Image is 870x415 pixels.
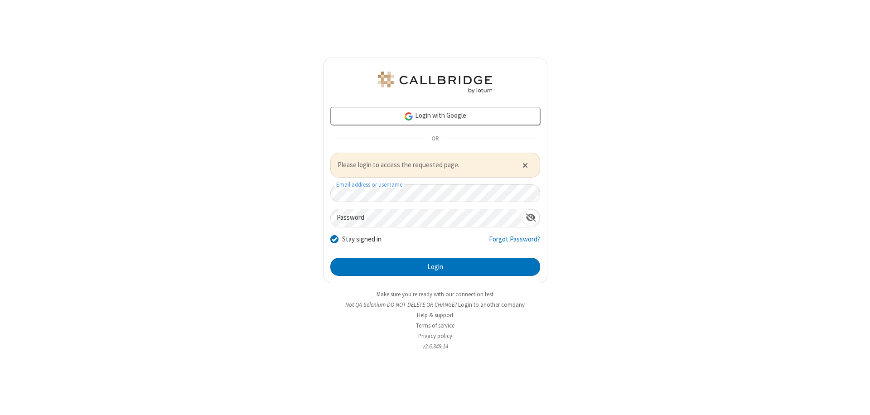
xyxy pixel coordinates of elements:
[330,258,540,276] button: Login
[458,300,525,309] button: Login to another company
[416,322,454,329] a: Terms of service
[517,158,532,172] button: Close alert
[847,391,863,409] iframe: Chat
[377,290,493,298] a: Make sure you're ready with our connection test
[330,184,540,202] input: Email address or username
[338,160,511,170] span: Please login to access the requested page.
[404,111,414,121] img: google-icon.png
[330,107,540,125] a: Login with Google
[342,234,382,245] label: Stay signed in
[323,300,547,309] li: Not QA Selenium DO NOT DELETE OR CHANGE?
[376,72,494,93] img: QA Selenium DO NOT DELETE OR CHANGE
[417,311,454,319] a: Help & support
[522,209,540,226] div: Show password
[331,209,522,227] input: Password
[323,342,547,351] li: v2.6.349.14
[489,234,540,251] a: Forgot Password?
[428,133,442,145] span: OR
[418,332,452,340] a: Privacy policy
